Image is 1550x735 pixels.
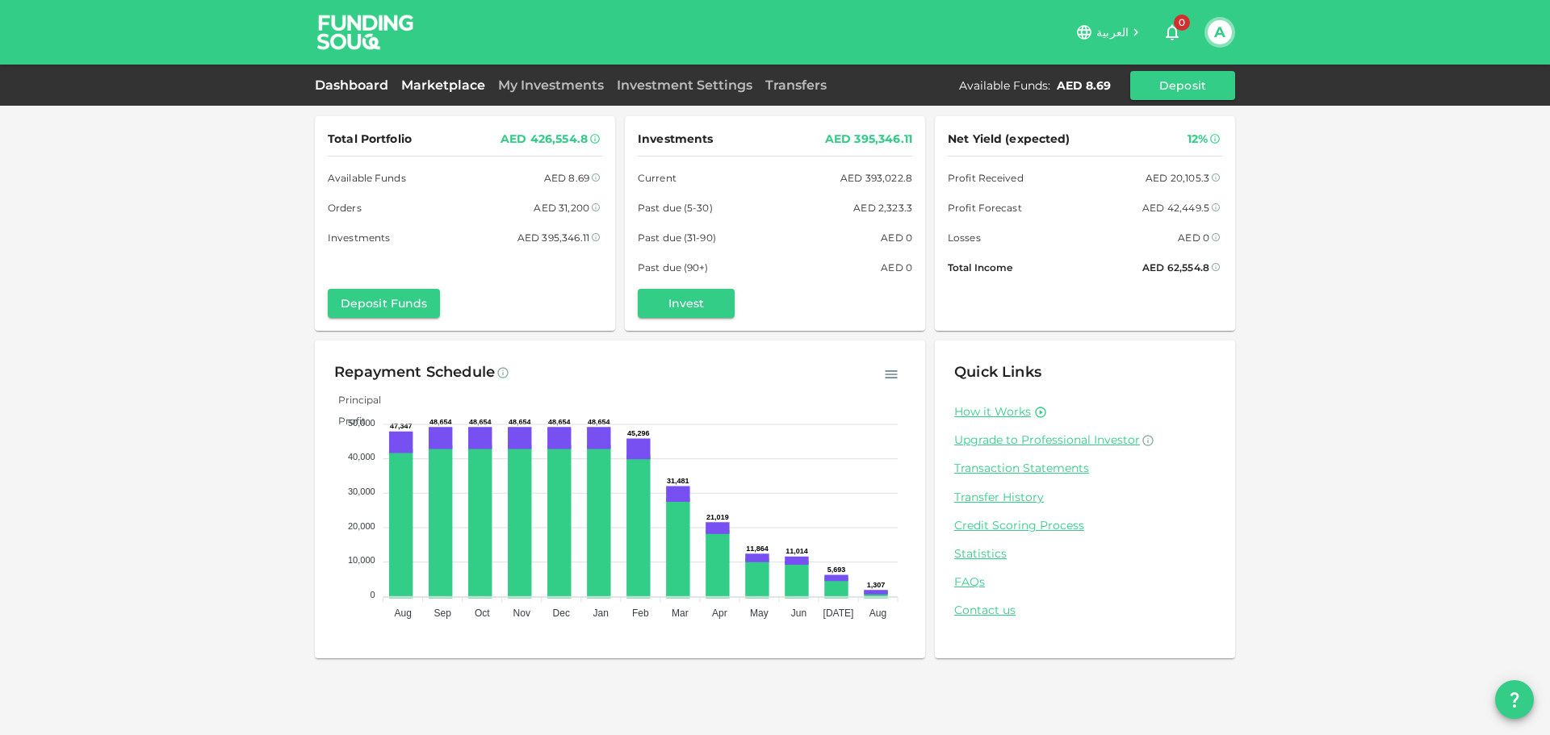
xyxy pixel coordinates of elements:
[823,608,854,619] tspan: [DATE]
[638,199,713,216] span: Past due (5-30)
[513,608,530,619] tspan: Nov
[954,490,1216,505] a: Transfer History
[948,199,1022,216] span: Profit Forecast
[954,363,1041,381] span: Quick Links
[954,461,1216,476] a: Transaction Statements
[853,199,912,216] div: AED 2,323.3
[954,432,1140,447] span: Upgrade to Professional Investor
[1142,199,1209,216] div: AED 42,449.5
[638,289,735,318] button: Invest
[638,169,677,186] span: Current
[632,608,649,619] tspan: Feb
[334,360,495,386] div: Repayment Schedule
[328,129,412,149] span: Total Portfolio
[553,608,570,619] tspan: Dec
[326,394,381,406] span: Principal
[1096,25,1129,40] span: العربية
[475,608,490,619] tspan: Oct
[712,608,727,619] tspan: Apr
[825,129,912,149] div: AED 395,346.11
[1156,16,1188,48] button: 0
[1174,15,1190,31] span: 0
[492,77,610,93] a: My Investments
[328,199,362,216] span: Orders
[434,608,452,619] tspan: Sep
[348,452,375,461] tspan: 40,000
[1178,229,1209,246] div: AED 0
[326,415,366,427] span: Profit
[948,229,981,246] span: Losses
[881,259,912,276] div: AED 0
[1188,129,1208,149] div: 12%
[954,432,1216,448] a: Upgrade to Professional Investor
[1057,77,1111,94] div: AED 8.69
[1142,259,1209,276] div: AED 62,554.8
[328,289,440,318] button: Deposit Funds
[638,259,709,276] span: Past due (90+)
[638,129,713,149] span: Investments
[954,546,1216,562] a: Statistics
[791,608,806,619] tspan: Jun
[394,608,411,619] tspan: Aug
[881,229,912,246] div: AED 0
[672,608,689,619] tspan: Mar
[501,129,588,149] div: AED 426,554.8
[348,418,375,428] tspan: 50,000
[1130,71,1235,100] button: Deposit
[328,229,390,246] span: Investments
[638,229,716,246] span: Past due (31-90)
[517,229,589,246] div: AED 395,346.11
[948,129,1070,149] span: Net Yield (expected)
[610,77,759,93] a: Investment Settings
[328,169,406,186] span: Available Funds
[348,555,375,565] tspan: 10,000
[315,77,395,93] a: Dashboard
[959,77,1050,94] div: Available Funds :
[750,608,769,619] tspan: May
[954,574,1216,590] a: FAQs
[948,169,1024,186] span: Profit Received
[371,590,375,599] tspan: 0
[395,77,492,93] a: Marketplace
[1146,169,1209,186] div: AED 20,105.3
[954,603,1216,618] a: Contact us
[954,404,1031,420] a: How it Works
[544,169,589,186] div: AED 8.69
[1208,20,1232,44] button: A
[1495,680,1534,719] button: question
[954,518,1216,533] a: Credit Scoring Process
[840,169,912,186] div: AED 393,022.8
[948,259,1012,276] span: Total Income
[759,77,833,93] a: Transfers
[348,521,375,531] tspan: 20,000
[869,608,886,619] tspan: Aug
[534,199,589,216] div: AED 31,200
[348,487,375,496] tspan: 30,000
[593,608,609,619] tspan: Jan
